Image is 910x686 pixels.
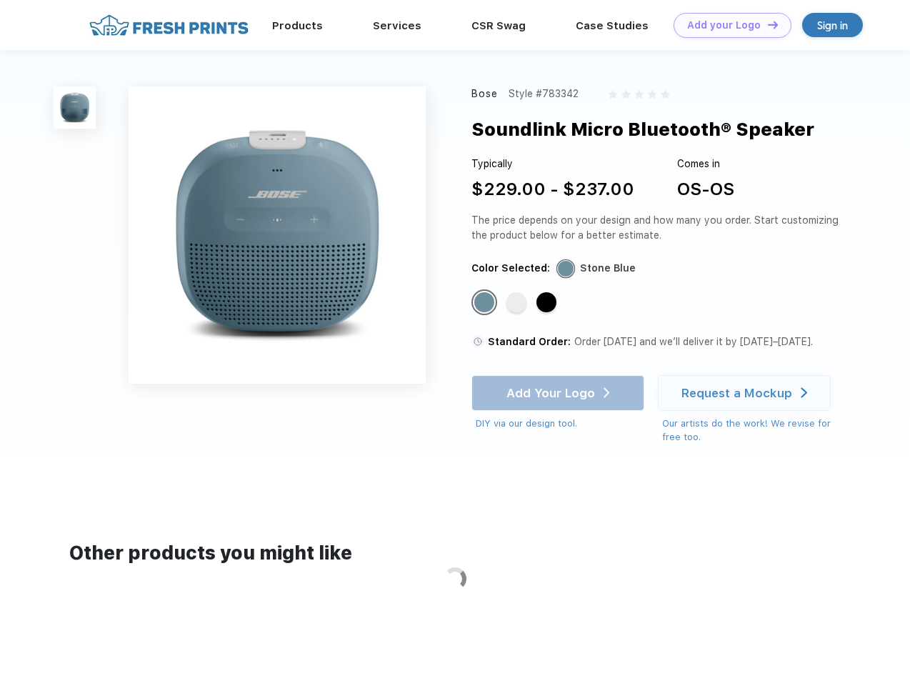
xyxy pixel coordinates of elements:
[471,156,634,171] div: Typically
[536,292,556,312] div: Black
[54,86,96,129] img: func=resize&h=100
[687,19,761,31] div: Add your Logo
[677,177,734,202] div: OS-OS
[471,213,844,243] div: The price depends on your design and how many you order. Start customizing the product below for ...
[580,261,636,276] div: Stone Blue
[768,21,778,29] img: DT
[681,386,792,400] div: Request a Mockup
[69,540,840,567] div: Other products you might like
[476,417,644,431] div: DIY via our design tool.
[85,13,253,38] img: fo%20logo%202.webp
[471,261,550,276] div: Color Selected:
[471,86,499,101] div: Bose
[635,90,644,99] img: gray_star.svg
[471,116,814,143] div: Soundlink Micro Bluetooth® Speaker
[609,90,617,99] img: gray_star.svg
[272,19,323,32] a: Products
[817,17,848,34] div: Sign in
[129,86,426,384] img: func=resize&h=640
[661,90,669,99] img: gray_star.svg
[648,90,656,99] img: gray_star.svg
[662,417,844,444] div: Our artists do the work! We revise for free too.
[373,19,421,32] a: Services
[574,336,813,347] span: Order [DATE] and we’ll deliver it by [DATE]–[DATE].
[506,292,526,312] div: White Smoke
[471,335,484,348] img: standard order
[474,292,494,312] div: Stone Blue
[802,13,863,37] a: Sign in
[621,90,630,99] img: gray_star.svg
[471,177,634,202] div: $229.00 - $237.00
[801,387,807,398] img: white arrow
[488,336,571,347] span: Standard Order:
[509,86,579,101] div: Style #783342
[471,19,526,32] a: CSR Swag
[677,156,734,171] div: Comes in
